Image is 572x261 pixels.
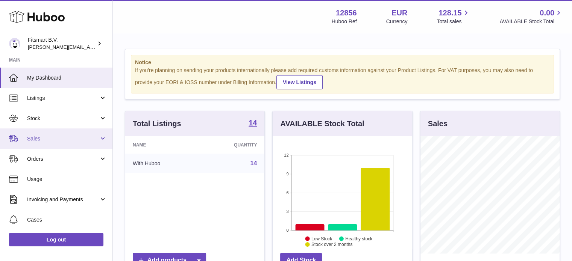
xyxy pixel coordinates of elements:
text: 9 [287,172,289,176]
div: Currency [386,18,408,25]
th: Name [125,136,199,154]
h3: Sales [428,119,448,129]
strong: EUR [391,8,407,18]
div: Huboo Ref [332,18,357,25]
span: Orders [27,155,99,163]
a: 0.00 AVAILABLE Stock Total [499,8,563,25]
a: View Listings [276,75,323,89]
text: 12 [284,153,289,157]
span: Cases [27,216,107,223]
th: Quantity [199,136,264,154]
a: 14 [250,160,257,166]
h3: Total Listings [133,119,181,129]
strong: Notice [135,59,550,66]
text: 3 [287,209,289,214]
span: Usage [27,176,107,183]
span: Invoicing and Payments [27,196,99,203]
span: 128.15 [438,8,461,18]
span: Sales [27,135,99,142]
text: 0 [287,228,289,232]
text: 6 [287,190,289,195]
a: 128.15 Total sales [437,8,470,25]
a: 14 [249,119,257,128]
div: If you're planning on sending your products internationally please add required customs informati... [135,67,550,89]
span: Stock [27,115,99,122]
td: With Huboo [125,154,199,173]
span: Listings [27,95,99,102]
div: Fitsmart B.V. [28,36,96,51]
h3: AVAILABLE Stock Total [280,119,364,129]
span: My Dashboard [27,74,107,81]
span: AVAILABLE Stock Total [499,18,563,25]
span: 0.00 [540,8,554,18]
strong: 12856 [336,8,357,18]
span: Total sales [437,18,470,25]
text: Low Stock [311,236,332,241]
text: Healthy stock [345,236,373,241]
strong: 14 [249,119,257,127]
img: jonathan@leaderoo.com [9,38,20,49]
span: [PERSON_NAME][EMAIL_ADDRESS][DOMAIN_NAME] [28,44,151,50]
a: Log out [9,233,103,246]
text: Stock over 2 months [311,242,352,247]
